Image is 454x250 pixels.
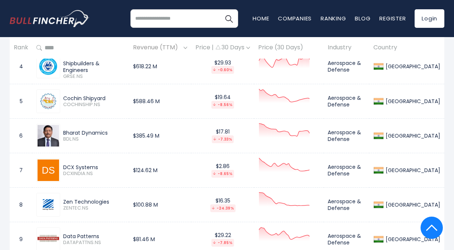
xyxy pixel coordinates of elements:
div: -7.33% [212,135,234,143]
span: GRSE.NS [63,73,125,80]
a: Ranking [321,14,346,22]
div: [GEOGRAPHIC_DATA] [384,167,440,174]
th: Price (30 Days) [254,37,324,59]
a: Login [415,9,444,28]
th: Country [369,37,444,59]
span: COCHINSHIP.NS [63,102,125,108]
div: [GEOGRAPHIC_DATA] [384,132,440,139]
div: $29.93 [195,59,250,74]
td: $385.49 M [129,119,191,153]
div: Zen Technologies [63,198,125,205]
a: Companies [278,14,312,22]
a: Home [253,14,269,22]
div: DCX Systems [63,164,125,171]
div: -8.65% [211,170,234,178]
span: DCXINDIA.NS [63,171,125,177]
td: Aerospace & Defense [324,84,369,119]
div: -0.60% [211,66,234,74]
td: Aerospace & Defense [324,153,369,188]
img: COCHINSHIP.NS.png [38,93,59,110]
div: [GEOGRAPHIC_DATA] [384,63,440,70]
td: 7 [10,153,32,188]
img: BDL.NS.png [38,125,59,147]
div: -24.39% [210,204,236,212]
div: -7.85% [211,239,234,247]
span: DATAPATTNS.NS [63,240,125,246]
div: Data Patterns [63,233,125,240]
th: Rank [10,37,32,59]
button: Search [220,9,238,28]
div: [GEOGRAPHIC_DATA] [384,201,440,208]
span: BDL.NS [63,136,125,142]
div: Price | 30 Days [195,44,250,52]
div: Garden Reach Shipbuilders & Engineers [63,53,125,74]
div: Cochin Shipyard [63,95,125,102]
td: $588.46 M [129,84,191,119]
img: DATAPATTNS.NS.png [38,228,59,250]
div: -8.56% [211,101,234,109]
td: $618.22 M [129,49,191,84]
div: $19.64 [195,94,250,108]
div: $29.22 [195,232,250,246]
td: Aerospace & Defense [324,49,369,84]
div: Bharat Dynamics [63,129,125,136]
a: Register [379,14,406,22]
div: $2.86 [195,163,250,177]
div: [GEOGRAPHIC_DATA] [384,98,440,105]
th: Industry [324,37,369,59]
td: Aerospace & Defense [324,188,369,222]
td: 6 [10,119,32,153]
img: GRSE.NS.png [38,56,59,77]
a: Blog [355,14,370,22]
img: bullfincher logo [10,10,90,27]
div: $17.81 [195,128,250,143]
div: $16.35 [195,197,250,212]
td: 8 [10,188,32,222]
div: [GEOGRAPHIC_DATA] [384,236,440,243]
span: ZENTEC.NS [63,205,125,211]
td: 5 [10,84,32,119]
img: ZENTEC.NS.png [42,199,54,211]
span: Revenue (TTM) [133,42,182,54]
td: $124.62 M [129,153,191,188]
td: 4 [10,49,32,84]
a: Go to homepage [10,10,90,27]
td: $100.88 M [129,188,191,222]
td: Aerospace & Defense [324,119,369,153]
